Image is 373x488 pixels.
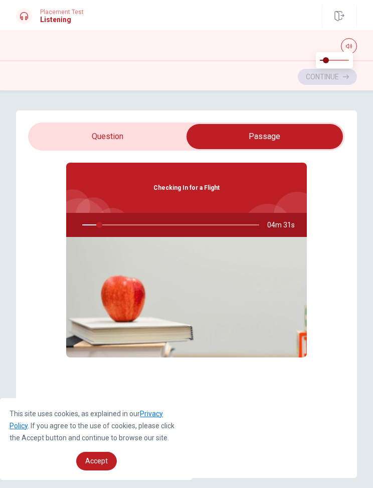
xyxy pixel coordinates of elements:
a: Privacy Policy [10,410,163,430]
img: Checking In for a Flight [66,237,307,357]
a: dismiss cookie message [76,452,117,470]
h1: Listening [40,16,84,24]
span: Accept [85,457,108,465]
span: This site uses cookies, as explained in our . If you agree to the use of cookies, please click th... [10,410,174,442]
span: Placement Test [40,9,84,16]
span: Checking In for a Flight [153,184,220,191]
span: 04m 31s [267,213,303,237]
